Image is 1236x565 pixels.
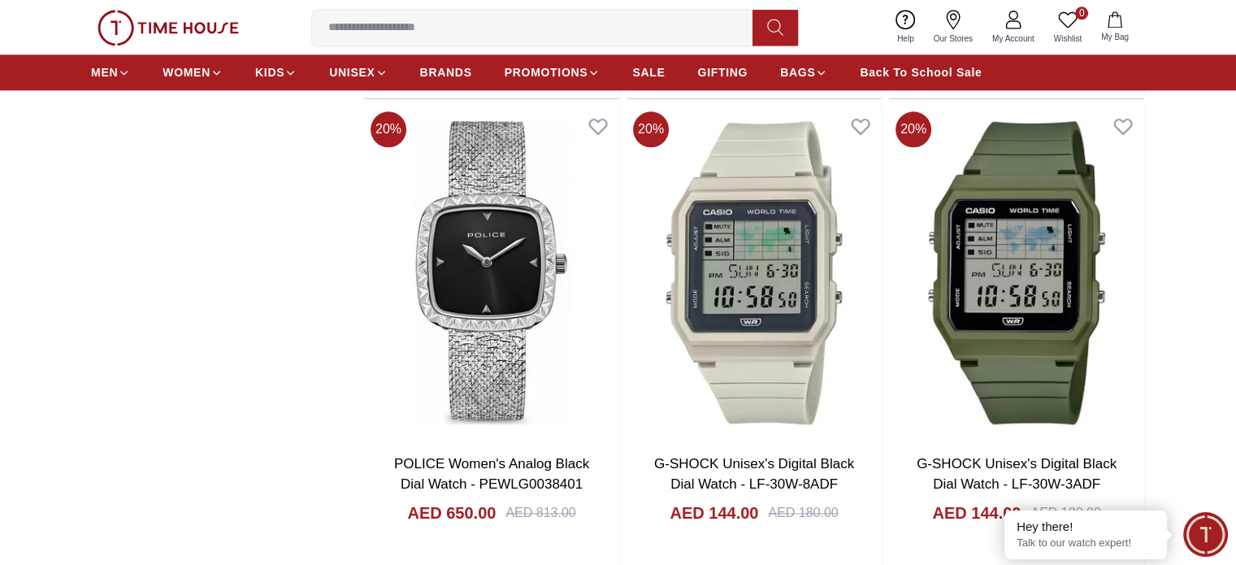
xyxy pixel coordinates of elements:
[1095,31,1135,43] span: My Bag
[697,58,748,87] a: GIFTING
[889,105,1144,441] img: G-SHOCK Unisex's Digital Black Dial Watch - LF-30W-3ADF
[163,58,223,87] a: WOMEN
[394,456,589,493] a: POLICE Women's Analog Black Dial Watch - PEWLG0038401
[505,503,575,523] div: AED 813.00
[407,502,496,524] h4: AED 650.00
[371,111,406,147] span: 20 %
[891,33,921,45] span: Help
[1047,33,1088,45] span: Wishlist
[98,10,239,46] img: ...
[768,503,838,523] div: AED 180.00
[627,105,882,441] img: G-SHOCK Unisex's Digital Black Dial Watch - LF-30W-8ADF
[1017,519,1155,535] div: Hey there!
[860,58,982,87] a: Back To School Sale
[896,111,931,147] span: 20 %
[420,64,472,80] span: BRANDS
[329,58,387,87] a: UNISEX
[1091,8,1138,46] button: My Bag
[505,58,601,87] a: PROMOTIONS
[91,64,118,80] span: MEN
[887,7,924,48] a: Help
[255,64,284,80] span: KIDS
[986,33,1041,45] span: My Account
[927,33,979,45] span: Our Stores
[1030,503,1100,523] div: AED 180.00
[1183,512,1228,557] div: Chat Widget
[932,502,1021,524] h4: AED 144.00
[255,58,297,87] a: KIDS
[924,7,982,48] a: Our Stores
[917,456,1117,493] a: G-SHOCK Unisex's Digital Black Dial Watch - LF-30W-3ADF
[697,64,748,80] span: GIFTING
[654,456,854,493] a: G-SHOCK Unisex's Digital Black Dial Watch - LF-30W-8ADF
[420,58,472,87] a: BRANDS
[364,105,619,441] img: POLICE Women's Analog Black Dial Watch - PEWLG0038401
[632,58,665,87] a: SALE
[780,64,815,80] span: BAGS
[1075,7,1088,20] span: 0
[329,64,375,80] span: UNISEX
[670,502,758,524] h4: AED 144.00
[91,58,130,87] a: MEN
[1017,537,1155,550] p: Talk to our watch expert!
[780,58,827,87] a: BAGS
[1044,7,1091,48] a: 0Wishlist
[633,111,669,147] span: 20 %
[860,64,982,80] span: Back To School Sale
[163,64,210,80] span: WOMEN
[505,64,588,80] span: PROMOTIONS
[632,64,665,80] span: SALE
